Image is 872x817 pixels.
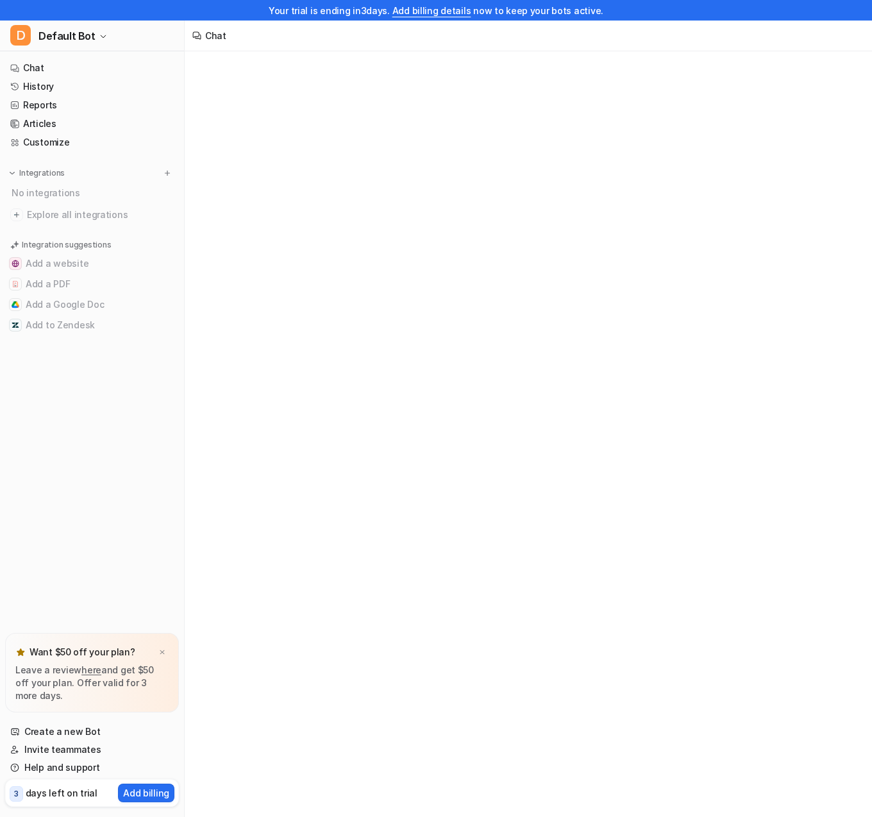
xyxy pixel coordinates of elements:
img: Add a website [12,260,19,267]
a: Add billing details [392,5,471,16]
a: Invite teammates [5,741,179,759]
div: Chat [205,29,226,42]
button: Add billing [118,784,174,802]
a: Explore all integrations [5,206,179,224]
a: Articles [5,115,179,133]
a: History [5,78,179,96]
img: menu_add.svg [163,169,172,178]
p: 3 [14,788,19,800]
a: here [81,664,101,675]
button: Add a Google DocAdd a Google Doc [5,294,179,315]
a: Chat [5,59,179,77]
img: explore all integrations [10,208,23,221]
a: Customize [5,133,179,151]
img: Add a Google Doc [12,301,19,308]
span: Default Bot [38,27,96,45]
p: Integrations [19,168,65,178]
span: D [10,25,31,46]
p: Integration suggestions [22,239,111,251]
img: Add a PDF [12,280,19,288]
div: No integrations [8,182,179,203]
button: Add to ZendeskAdd to Zendesk [5,315,179,335]
button: Add a PDFAdd a PDF [5,274,179,294]
a: Help and support [5,759,179,777]
p: Want $50 off your plan? [29,646,135,659]
p: Leave a review and get $50 off your plan. Offer valid for 3 more days. [15,664,169,702]
span: Explore all integrations [27,205,174,225]
a: Reports [5,96,179,114]
button: Integrations [5,167,69,180]
img: star [15,647,26,657]
img: x [158,648,166,657]
img: Add to Zendesk [12,321,19,329]
p: days left on trial [26,786,97,800]
img: expand menu [8,169,17,178]
button: Add a websiteAdd a website [5,253,179,274]
p: Add billing [123,786,169,800]
a: Create a new Bot [5,723,179,741]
